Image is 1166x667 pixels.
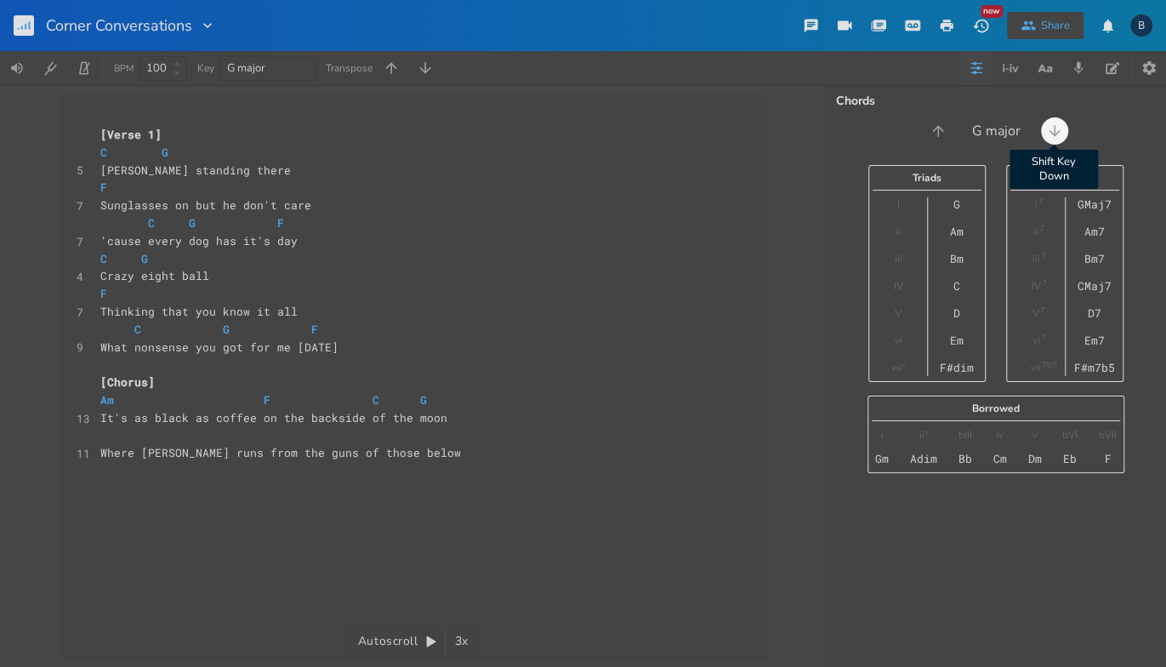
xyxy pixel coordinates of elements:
div: I [896,197,899,211]
div: iii [894,252,902,265]
span: G [141,251,148,266]
span: C [100,251,107,266]
sup: 7 [1041,276,1046,290]
div: vii° [891,361,905,374]
div: GMaj7 [1077,197,1111,211]
div: G [953,197,959,211]
div: iii [1032,252,1039,265]
div: BPM [114,64,134,73]
div: Sevenths [1007,173,1123,183]
div: CMaj7 [1077,279,1111,293]
div: vii [1031,361,1041,374]
span: G [223,322,230,337]
span: F [100,286,107,301]
div: F#dim [939,361,973,374]
button: New [964,10,998,41]
div: Borrowed [868,403,1123,413]
div: D7 [1087,306,1101,320]
div: Chords [836,95,1156,107]
sup: 7 [1040,331,1045,345]
span: [Chorus] [100,374,155,390]
div: Dm [1027,452,1041,465]
span: G [162,145,168,160]
sup: 7b5 [1042,358,1057,372]
div: v [1032,428,1037,442]
span: G major [972,122,1021,141]
span: Thinking that you know it all [100,304,298,319]
div: Em7 [1084,333,1104,347]
div: bVI [1062,428,1078,442]
div: Bm7 [1084,252,1104,265]
div: Key [197,63,214,73]
span: What nonsense you got for me [DATE] [100,339,352,355]
sup: 7 [1040,304,1045,317]
div: Transpose [326,63,373,73]
span: Where [PERSON_NAME] runs from the guns of those below [100,445,461,460]
div: Adim [910,452,937,465]
span: Sunglasses on but he don't care [100,197,311,213]
div: ii° [919,428,928,442]
div: Eb [1063,452,1077,465]
button: Share [1007,12,1084,39]
span: Crazy eight ball [100,268,209,283]
span: F [100,180,107,195]
div: F [1104,452,1111,465]
div: Am [949,225,963,238]
span: F [264,392,270,408]
sup: 7 [1040,249,1045,263]
span: Corner Conversations [46,18,192,33]
div: Triads [869,173,985,183]
sup: 7 [1039,222,1044,236]
span: F [311,322,318,337]
span: [PERSON_NAME] standing there [100,162,291,178]
div: Em [949,333,963,347]
span: C [373,392,379,408]
div: V [895,306,902,320]
div: 3x [446,626,476,657]
div: IV [893,279,902,293]
div: bIII [958,428,972,442]
div: F#m7b5 [1073,361,1114,374]
div: ii [896,225,901,238]
span: [Verse 1] [100,127,162,142]
span: F [277,215,284,231]
span: 'cause every dog has it's day [100,233,298,248]
span: C [100,145,107,160]
span: C [134,322,141,337]
div: New [981,5,1003,18]
div: vi [1032,333,1039,347]
span: C [148,215,155,231]
div: iv [996,428,1004,442]
div: Cm [993,452,1006,465]
span: G [189,215,196,231]
div: Bm [949,252,963,265]
div: i [881,428,884,442]
div: C [953,279,959,293]
button: Shift Key Down [1041,117,1068,145]
div: Bb [958,452,972,465]
div: vi [894,333,902,347]
sup: 7 [1038,195,1043,208]
div: D [953,306,959,320]
div: bVII [1099,428,1117,442]
div: Share [1041,18,1070,33]
div: Bluecatz [1130,14,1152,37]
button: B [1130,6,1152,45]
span: G major [227,60,265,76]
span: G [420,392,427,408]
div: ii [1033,225,1038,238]
div: V [1032,306,1039,320]
div: Gm [875,452,889,465]
span: Am [100,392,114,408]
div: Am7 [1084,225,1104,238]
div: IV [1031,279,1040,293]
div: Autoscroll [344,626,481,657]
span: It's as black as coffee on the backside of the moon [100,410,447,425]
div: I [1034,197,1037,211]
